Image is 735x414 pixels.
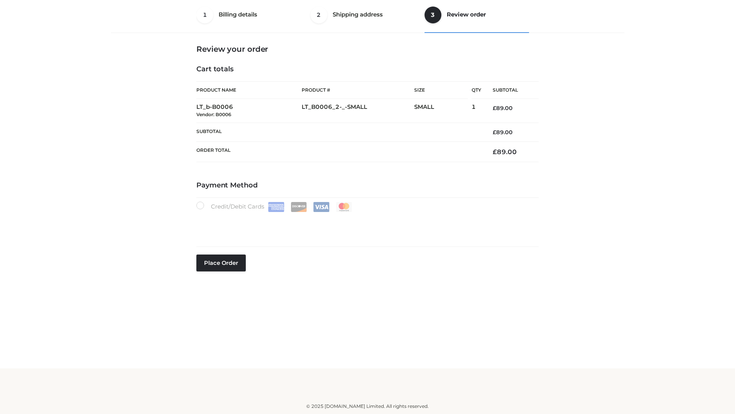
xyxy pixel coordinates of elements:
bdi: 89.00 [493,129,513,136]
td: LT_b-B0006 [196,99,302,123]
h3: Review your order [196,44,539,54]
span: £ [493,148,497,156]
td: SMALL [414,99,472,123]
th: Order Total [196,142,481,162]
label: Credit/Debit Cards [196,202,353,212]
div: © 2025 [DOMAIN_NAME] Limited. All rights reserved. [114,402,621,410]
th: Subtotal [481,82,539,99]
img: Amex [268,202,284,212]
th: Subtotal [196,123,481,141]
bdi: 89.00 [493,105,513,112]
th: Product # [302,81,414,99]
img: Mastercard [336,202,352,212]
span: £ [493,105,496,112]
h4: Payment Method [196,181,539,190]
button: Place order [196,255,246,271]
span: £ [493,129,496,136]
iframe: Secure payment input frame [195,210,537,238]
small: Vendor: B0006 [196,112,231,117]
h4: Cart totals [196,65,539,74]
td: LT_B0006_2-_-SMALL [302,99,414,123]
th: Qty [472,81,481,99]
img: Visa [313,202,330,212]
bdi: 89.00 [493,148,517,156]
th: Size [414,82,468,99]
th: Product Name [196,81,302,99]
img: Discover [291,202,307,212]
td: 1 [472,99,481,123]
